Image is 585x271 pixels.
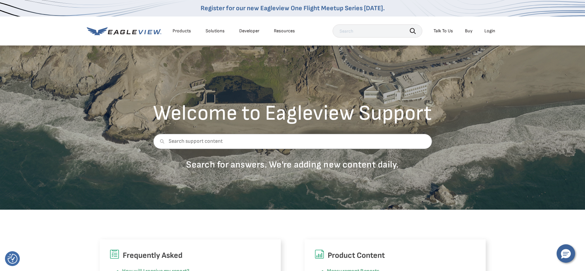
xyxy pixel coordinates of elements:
div: Login [484,28,495,34]
input: Search [333,24,422,38]
h6: Product Content [314,249,476,262]
div: Resources [274,28,295,34]
h2: Welcome to Eagleview Support [153,103,432,124]
a: Developer [239,28,259,34]
a: Register for our new Eagleview One Flight Meetup Series [DATE]. [201,4,385,12]
p: Search for answers. We're adding new content daily. [153,159,432,170]
div: Solutions [206,28,225,34]
a: Buy [465,28,472,34]
div: Talk To Us [434,28,453,34]
img: Revisit consent button [8,254,17,264]
h6: Frequently Asked [110,249,271,262]
input: Search support content [153,134,432,149]
button: Hello, have a question? Let’s chat. [557,244,575,263]
div: Products [173,28,191,34]
button: Consent Preferences [8,254,17,264]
